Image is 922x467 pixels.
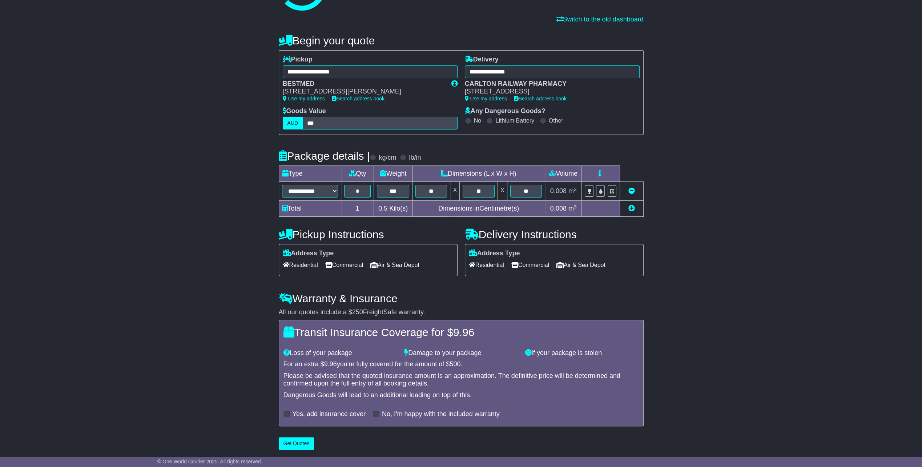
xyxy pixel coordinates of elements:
td: 1 [341,201,374,217]
td: Weight [374,166,412,182]
div: If your package is stolen [522,349,643,357]
td: x [450,182,460,201]
span: © One World Courier 2025. All rights reserved. [157,459,262,464]
label: Address Type [283,250,334,258]
a: Use my address [283,96,325,101]
span: Air & Sea Depot [370,259,419,271]
label: No, I'm happy with the included warranty [382,410,500,418]
div: For an extra $ you're fully covered for the amount of $ . [283,360,639,368]
span: 250 [352,308,363,316]
button: Get Quotes [279,437,314,450]
span: Commercial [511,259,549,271]
td: Volume [545,166,581,182]
td: Dimensions (L x W x H) [412,166,545,182]
h4: Begin your quote [279,35,644,47]
h4: Package details | [279,150,370,162]
label: No [474,117,481,124]
span: 500 [450,360,460,368]
a: Add new item [628,205,635,212]
span: 0.008 [550,187,567,195]
div: BESTMED [283,80,444,88]
div: Damage to your package [400,349,522,357]
span: Residential [283,259,318,271]
h4: Warranty & Insurance [279,292,644,304]
div: All our quotes include a $ FreightSafe warranty. [279,308,644,316]
span: 0.5 [378,205,387,212]
div: Loss of your package [280,349,401,357]
div: [STREET_ADDRESS][PERSON_NAME] [283,88,444,96]
label: Lithium Battery [495,117,534,124]
h4: Delivery Instructions [465,228,644,240]
a: Search address book [514,96,567,101]
label: lb/in [409,154,421,162]
label: kg/cm [379,154,396,162]
label: Other [549,117,563,124]
div: [STREET_ADDRESS] [465,88,632,96]
sup: 3 [574,187,577,192]
span: 9.96 [324,360,337,368]
td: Kilo(s) [374,201,412,217]
div: Please be advised that the quoted insurance amount is an approximation. The definitive price will... [283,372,639,388]
div: CARLTON RAILWAY PHARMACY [465,80,632,88]
td: Type [279,166,341,182]
span: Commercial [325,259,363,271]
td: Qty [341,166,374,182]
h4: Transit Insurance Coverage for $ [283,326,639,338]
a: Search address book [332,96,384,101]
span: Air & Sea Depot [556,259,605,271]
label: Address Type [469,250,520,258]
span: Residential [469,259,504,271]
a: Switch to the old dashboard [556,16,643,23]
td: x [498,182,507,201]
label: Delivery [465,56,499,64]
span: m [568,187,577,195]
div: Dangerous Goods will lead to an additional loading on top of this. [283,391,639,399]
label: AUD [283,117,303,129]
sup: 3 [574,204,577,209]
label: Any Dangerous Goods? [465,107,545,115]
span: 0.008 [550,205,567,212]
td: Dimensions in Centimetre(s) [412,201,545,217]
span: 9.96 [453,326,474,338]
a: Remove this item [628,187,635,195]
label: Yes, add insurance cover [293,410,366,418]
td: Total [279,201,341,217]
label: Goods Value [283,107,326,115]
a: Use my address [465,96,507,101]
h4: Pickup Instructions [279,228,458,240]
label: Pickup [283,56,313,64]
span: m [568,205,577,212]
